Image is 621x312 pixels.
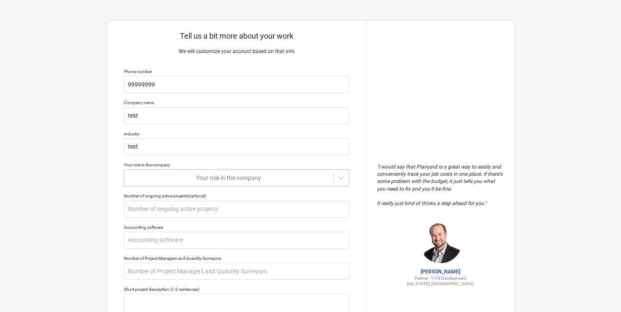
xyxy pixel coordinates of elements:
input: Number of Project Managers and Quantity Surveyors [124,263,349,280]
p: Partner - TITN Development [377,275,504,281]
div: Accounting software [124,225,349,230]
p: [PERSON_NAME] [377,268,504,275]
input: Industry [124,138,349,155]
div: Your role in the company [124,162,349,168]
p: Tell us a bit more about your work [124,31,349,41]
p: " I would say that Planyard is a great way to easily and conveniently track your job costs in one... [377,163,504,207]
div: Number of ongoing active projects (optional) [124,193,349,199]
p: [US_STATE], [GEOGRAPHIC_DATA] [377,281,504,287]
div: Short project description (1-2 sentences) [124,287,349,292]
input: Accounting software [124,232,349,249]
div: Company name [124,100,349,105]
input: Number of ongoing active projects [124,201,349,218]
input: Your phone number [124,76,349,93]
p: We will customize your account based on that info [124,48,349,55]
div: Number of Project Managers and Quantity Surveyors [124,256,349,261]
iframe: Chat Widget [579,271,621,312]
div: Phone number [124,69,349,74]
input: Company name [124,107,349,124]
img: Jordan Cohen [419,221,462,263]
div: Industry [124,131,349,137]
